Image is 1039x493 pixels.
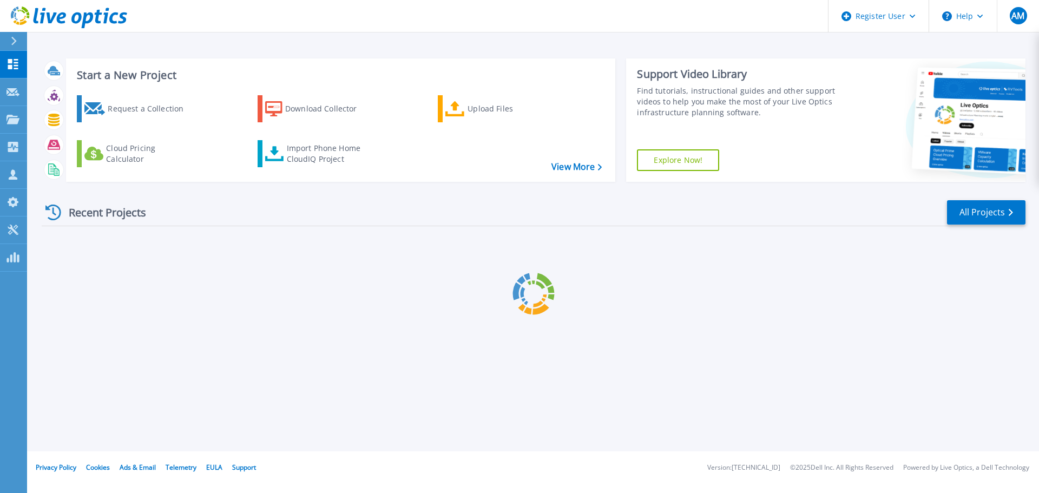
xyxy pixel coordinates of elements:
a: Request a Collection [77,95,198,122]
a: Privacy Policy [36,463,76,472]
a: Cookies [86,463,110,472]
li: Version: [TECHNICAL_ID] [707,464,780,471]
h3: Start a New Project [77,69,602,81]
span: AM [1011,11,1024,20]
div: Find tutorials, instructional guides and other support videos to help you make the most of your L... [637,86,840,118]
a: EULA [206,463,222,472]
div: Cloud Pricing Calculator [106,143,193,165]
a: Upload Files [438,95,558,122]
a: All Projects [947,200,1025,225]
a: View More [551,162,602,172]
a: Support [232,463,256,472]
a: Cloud Pricing Calculator [77,140,198,167]
li: © 2025 Dell Inc. All Rights Reserved [790,464,893,471]
div: Request a Collection [108,98,194,120]
div: Import Phone Home CloudIQ Project [287,143,371,165]
a: Ads & Email [120,463,156,472]
li: Powered by Live Optics, a Dell Technology [903,464,1029,471]
a: Download Collector [258,95,378,122]
div: Download Collector [285,98,372,120]
div: Support Video Library [637,67,840,81]
div: Recent Projects [42,199,161,226]
a: Explore Now! [637,149,719,171]
a: Telemetry [166,463,196,472]
div: Upload Files [468,98,554,120]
